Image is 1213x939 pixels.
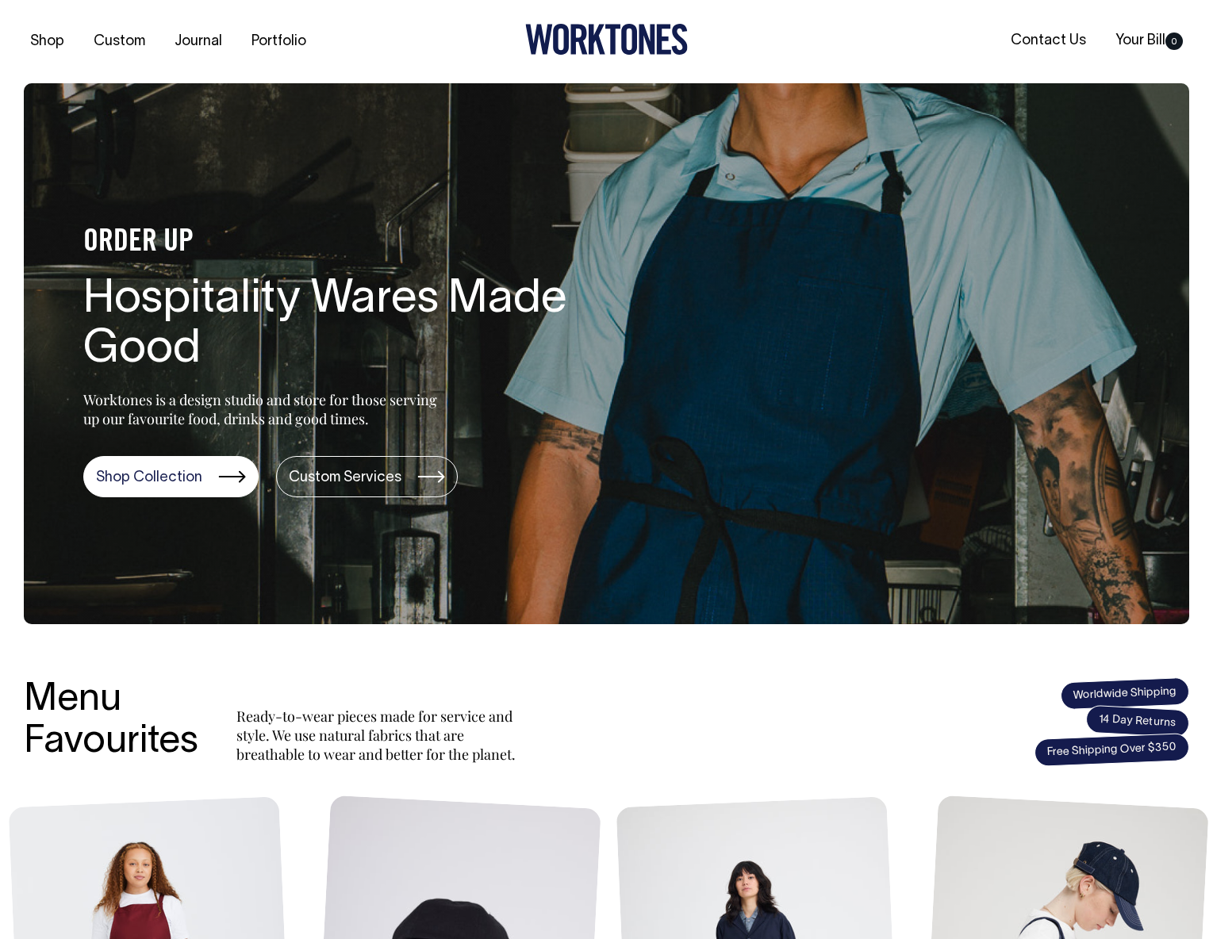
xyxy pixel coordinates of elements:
[83,226,591,259] h4: ORDER UP
[1085,705,1190,738] span: 14 Day Returns
[1109,28,1189,54] a: Your Bill0
[245,29,313,55] a: Portfolio
[83,390,444,428] p: Worktones is a design studio and store for those serving up our favourite food, drinks and good t...
[24,29,71,55] a: Shop
[1004,28,1092,54] a: Contact Us
[1034,733,1189,767] span: Free Shipping Over $350
[87,29,152,55] a: Custom
[24,680,198,764] h3: Menu Favourites
[168,29,228,55] a: Journal
[236,707,522,764] p: Ready-to-wear pieces made for service and style. We use natural fabrics that are breathable to we...
[83,456,259,497] a: Shop Collection
[83,275,591,377] h1: Hospitality Wares Made Good
[1165,33,1183,50] span: 0
[276,456,458,497] a: Custom Services
[1060,676,1189,710] span: Worldwide Shipping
